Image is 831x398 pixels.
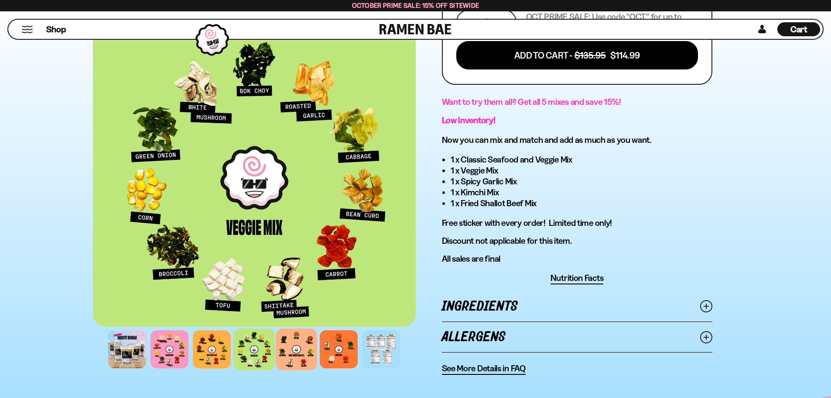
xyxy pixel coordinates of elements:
[352,1,479,10] span: October Prime Sale: 15% off Sitewide
[551,273,604,284] span: Nutrition Facts
[777,20,820,39] div: Cart
[442,253,712,264] p: All sales are final
[442,115,496,125] strong: Low Inventory!
[442,135,712,145] h3: Now you can mix and match and add as much as you want.
[451,154,712,165] li: 1 x Classic Seafood and Veggie Mix
[442,218,712,228] p: Free sticker with every order! Limited time only!
[21,26,33,33] button: Mobile Menu Trigger
[442,322,712,352] a: Allergens
[551,273,604,284] button: Nutrition Facts
[46,22,66,36] a: Shop
[790,24,807,35] span: Cart
[442,291,712,322] a: Ingredients
[456,41,698,69] button: Add To Cart - $135.95 $114.99
[46,24,66,35] span: Shop
[442,97,621,107] span: Want to try them all? Get all 5 mixes and save 15%!
[442,363,526,375] a: See More Details in FAQ
[442,235,572,246] span: Discount not applicable for this item.
[451,187,712,198] li: 1 x Kimchi Mix
[451,198,712,209] li: 1 x Fried Shallot Beef Mix
[451,176,712,187] li: 1 x Spicy Garlic Mix
[451,165,712,176] li: 1 x Veggie Mix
